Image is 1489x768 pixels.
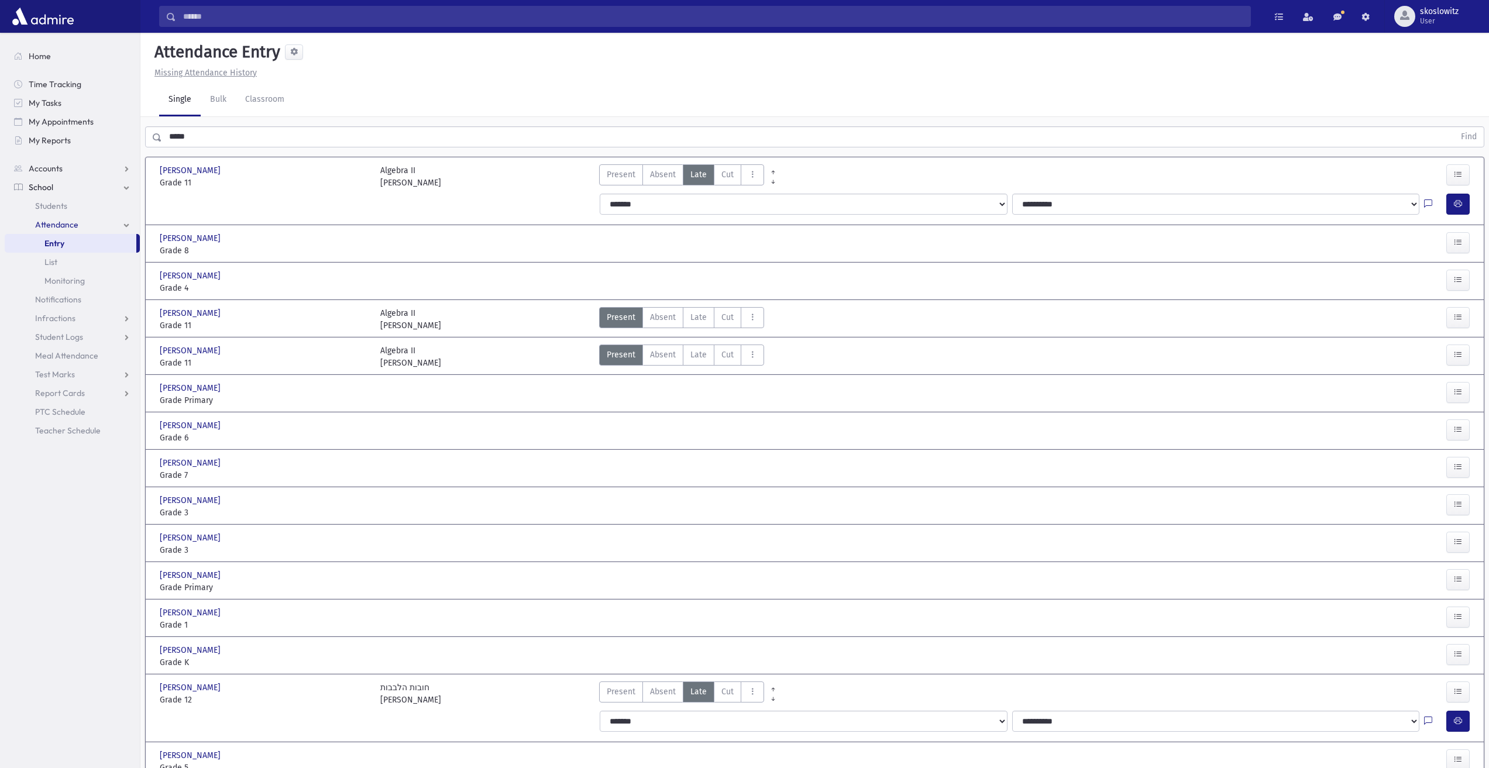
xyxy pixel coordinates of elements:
span: Grade K [160,656,369,669]
span: [PERSON_NAME] [160,749,223,762]
span: Grade 1 [160,619,369,631]
a: Infractions [5,309,140,328]
div: AttTypes [599,307,764,332]
span: [PERSON_NAME] [160,569,223,581]
span: Cut [721,311,734,323]
span: Grade 12 [160,694,369,706]
span: Notifications [35,294,81,305]
span: My Reports [29,135,71,146]
a: Student Logs [5,328,140,346]
span: Teacher Schedule [35,425,101,436]
span: List [44,257,57,267]
span: Grade Primary [160,581,369,594]
button: Find [1454,127,1484,147]
span: [PERSON_NAME] [160,382,223,394]
span: Present [607,686,635,698]
span: Grade 6 [160,432,369,444]
span: Grade 11 [160,357,369,369]
span: [PERSON_NAME] [160,345,223,357]
span: [PERSON_NAME] [160,457,223,469]
span: Absent [650,311,676,323]
div: Algebra II [PERSON_NAME] [380,164,441,189]
div: AttTypes [599,164,764,189]
span: Grade 8 [160,244,369,257]
span: Student Logs [35,332,83,342]
a: Notifications [5,290,140,309]
span: Entry [44,238,64,249]
span: PTC Schedule [35,407,85,417]
a: Classroom [236,84,294,116]
span: Grade Primary [160,394,369,407]
span: Grade 3 [160,544,369,556]
span: Grade 7 [160,469,369,481]
span: Monitoring [44,275,85,286]
div: AttTypes [599,681,764,706]
span: Cut [721,686,734,698]
div: Algebra II [PERSON_NAME] [380,307,441,332]
a: My Appointments [5,112,140,131]
div: חובות הלבבות [PERSON_NAME] [380,681,441,706]
a: Students [5,197,140,215]
span: Students [35,201,67,211]
a: PTC Schedule [5,402,140,421]
input: Search [176,6,1250,27]
div: Algebra II [PERSON_NAME] [380,345,441,369]
span: Grade 3 [160,507,369,519]
img: AdmirePro [9,5,77,28]
span: Infractions [35,313,75,323]
span: Late [690,311,707,323]
a: Teacher Schedule [5,421,140,440]
span: [PERSON_NAME] [160,532,223,544]
a: Bulk [201,84,236,116]
u: Missing Attendance History [154,68,257,78]
span: skoslowitz [1420,7,1459,16]
span: Home [29,51,51,61]
a: My Tasks [5,94,140,112]
span: Grade 11 [160,177,369,189]
span: My Appointments [29,116,94,127]
span: [PERSON_NAME] [160,607,223,619]
a: Missing Attendance History [150,68,257,78]
span: [PERSON_NAME] [160,419,223,432]
a: List [5,253,140,271]
span: My Tasks [29,98,61,108]
span: [PERSON_NAME] [160,232,223,244]
span: [PERSON_NAME] [160,681,223,694]
span: Late [690,686,707,698]
a: Monitoring [5,271,140,290]
span: Accounts [29,163,63,174]
div: AttTypes [599,345,764,369]
a: Single [159,84,201,116]
span: [PERSON_NAME] [160,494,223,507]
span: Present [607,349,635,361]
span: Attendance [35,219,78,230]
span: Meal Attendance [35,350,98,361]
span: School [29,182,53,192]
span: Test Marks [35,369,75,380]
a: Attendance [5,215,140,234]
span: [PERSON_NAME] [160,164,223,177]
a: Accounts [5,159,140,178]
a: My Reports [5,131,140,150]
span: Cut [721,349,734,361]
a: Entry [5,234,136,253]
h5: Attendance Entry [150,42,280,62]
span: Late [690,349,707,361]
span: Cut [721,168,734,181]
a: School [5,178,140,197]
span: Grade 4 [160,282,369,294]
span: Grade 11 [160,319,369,332]
a: Test Marks [5,365,140,384]
span: User [1420,16,1459,26]
span: Present [607,311,635,323]
span: Absent [650,686,676,698]
a: Time Tracking [5,75,140,94]
span: Present [607,168,635,181]
span: [PERSON_NAME] [160,307,223,319]
span: Absent [650,168,676,181]
span: Absent [650,349,676,361]
span: Late [690,168,707,181]
a: Report Cards [5,384,140,402]
a: Home [5,47,140,66]
span: Time Tracking [29,79,81,89]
